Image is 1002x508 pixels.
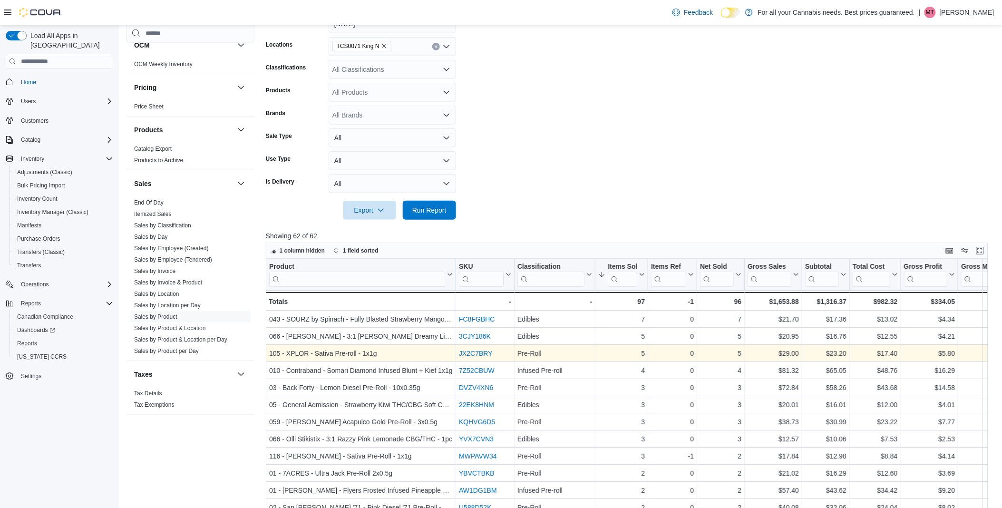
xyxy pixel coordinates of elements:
span: Dashboards [13,324,113,336]
span: Washington CCRS [13,351,113,362]
button: Gross Profit [904,263,955,287]
div: $65.05 [805,365,846,377]
button: Display options [959,245,971,256]
div: Sales [126,197,254,361]
a: Transfers [13,260,45,271]
div: $334.05 [904,296,955,307]
span: Users [17,96,113,107]
button: Taxes [134,370,233,379]
span: End Of Day [134,199,164,206]
span: Transfers (Classic) [17,248,65,256]
button: Home [2,75,117,88]
button: Run Report [403,201,456,220]
span: Dashboards [17,326,55,334]
nav: Complex example [6,71,113,408]
span: OCM Weekly Inventory [134,60,193,68]
div: Pre-Roll [517,382,592,394]
button: All [329,174,456,193]
button: Manifests [10,219,117,232]
button: Pricing [235,82,247,93]
div: Classification [517,263,584,287]
button: Items Sold [598,263,645,287]
p: Showing 62 of 62 [266,231,995,241]
span: Reports [17,340,37,347]
a: 22EK8HNM [459,401,494,409]
a: Sales by Product & Location per Day [134,336,227,343]
div: Gross Sales [748,263,791,272]
h3: Sales [134,179,152,188]
span: Sales by Product [134,313,177,321]
div: $17.40 [853,348,897,360]
div: Pre-Roll [517,417,592,428]
button: Pricing [134,83,233,92]
span: Inventory Manager (Classic) [17,208,88,216]
span: Sales by Employee (Tendered) [134,256,212,264]
span: Adjustments (Classic) [17,168,72,176]
span: Bulk Pricing Import [13,180,113,191]
div: $21.70 [748,314,799,325]
span: Load All Apps in [GEOGRAPHIC_DATA] [27,31,113,50]
a: FC8FGBHC [459,316,495,323]
a: Sales by Day [134,234,168,240]
span: Sales by Location [134,290,179,298]
div: Classification [517,263,584,272]
div: Gross Profit [904,263,947,287]
div: Pricing [126,101,254,116]
div: 5 [598,348,645,360]
span: Sales by Invoice [134,267,175,275]
a: Sales by Employee (Created) [134,245,209,252]
button: Operations [17,279,53,290]
div: $12.00 [853,400,897,411]
div: Totals [269,296,453,307]
a: Sales by Invoice & Product [134,279,202,286]
button: Reports [17,298,45,309]
button: Settings [2,369,117,383]
button: Sales [235,178,247,189]
div: 0 [651,382,694,394]
div: 043 - SOURZ by Spinach - Fully Blasted Strawberry Mango Gummy - 1pk [269,314,453,325]
button: Product [269,263,453,287]
div: $16.01 [805,400,846,411]
div: 3 [700,382,741,394]
a: YVX7CVN3 [459,436,494,443]
div: Subtotal [805,263,839,287]
div: - [459,296,511,307]
button: Inventory [17,153,48,165]
a: Sales by Classification [134,222,191,229]
a: Customers [17,115,52,127]
a: MWPAVW34 [459,453,497,460]
button: Enter fullscreen [974,245,986,256]
a: Inventory Count [13,193,61,205]
h3: OCM [134,40,150,50]
button: Bulk Pricing Import [10,179,117,192]
label: Classifications [266,64,306,71]
button: Gross Sales [748,263,799,287]
span: Itemized Sales [134,210,172,218]
div: 96 [700,296,741,307]
a: Sales by Location per Day [134,302,201,309]
div: 0 [651,314,694,325]
div: $48.76 [853,365,897,377]
div: Net Sold [700,263,734,287]
button: Products [235,124,247,136]
button: Catalog [2,133,117,147]
a: Transfers (Classic) [13,246,68,258]
div: 0 [651,365,694,377]
div: $1,653.88 [748,296,799,307]
div: $1,316.37 [805,296,846,307]
div: $81.32 [748,365,799,377]
div: $13.02 [853,314,897,325]
h3: Pricing [134,83,156,92]
div: 7 [700,314,741,325]
div: $5.80 [904,348,955,360]
div: 059 - [PERSON_NAME] Acapulco Gold Pre-Roll - 3x0.5g [269,417,453,428]
a: Feedback [669,3,717,22]
span: Customers [17,115,113,127]
button: SKU [459,263,511,287]
div: $72.84 [748,382,799,394]
span: Run Report [412,205,447,215]
span: 1 field sorted [343,247,379,254]
div: 3 [598,382,645,394]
